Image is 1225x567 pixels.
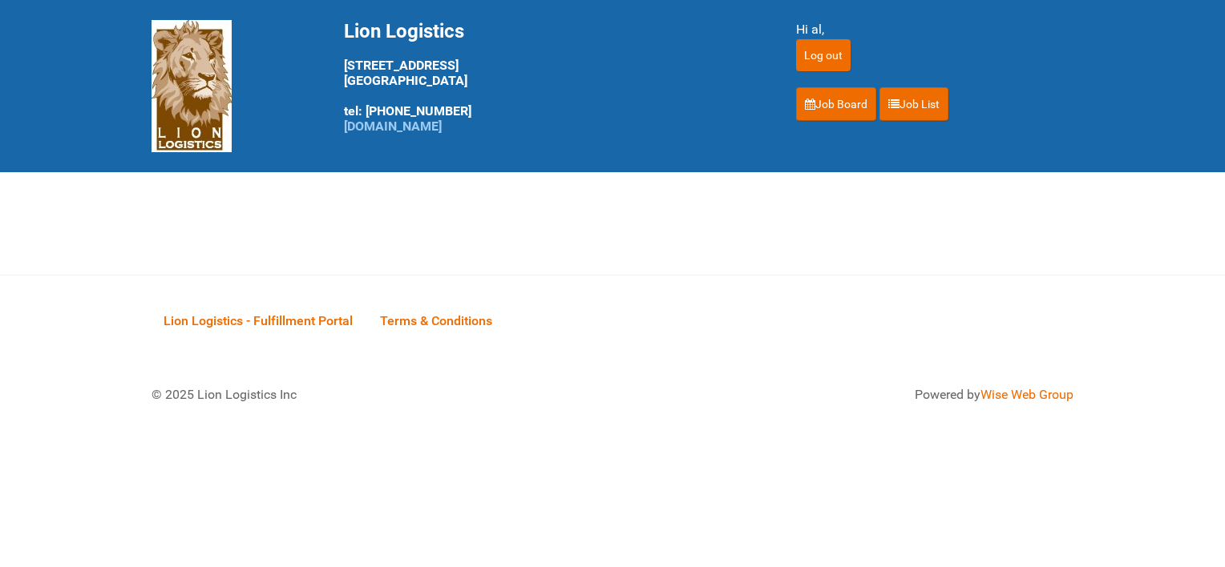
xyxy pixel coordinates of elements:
[980,387,1073,402] a: Wise Web Group
[368,296,504,345] a: Terms & Conditions
[344,20,464,42] span: Lion Logistics
[796,20,1073,39] div: Hi al,
[796,87,876,121] a: Job Board
[796,39,851,71] input: Log out
[879,87,948,121] a: Job List
[152,296,365,345] a: Lion Logistics - Fulfillment Portal
[152,78,232,93] a: Lion Logistics
[164,313,353,328] span: Lion Logistics - Fulfillment Portal
[152,20,232,152] img: Lion Logistics
[380,313,492,328] span: Terms & Conditions
[139,373,604,416] div: © 2025 Lion Logistics Inc
[633,385,1073,404] div: Powered by
[344,20,756,134] div: [STREET_ADDRESS] [GEOGRAPHIC_DATA] tel: [PHONE_NUMBER]
[344,119,442,134] a: [DOMAIN_NAME]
